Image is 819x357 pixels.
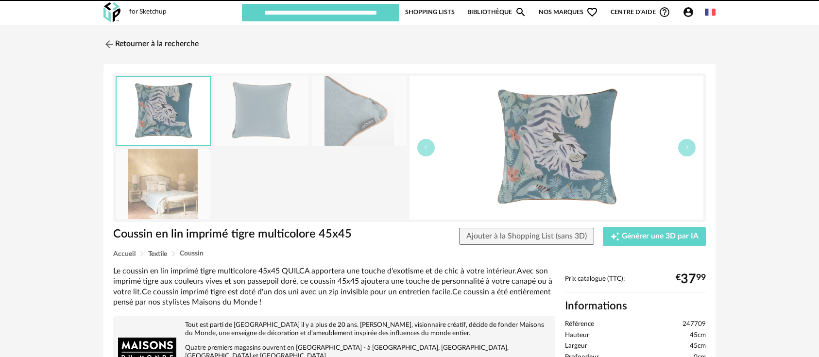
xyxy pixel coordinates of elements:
[405,3,455,21] a: Shopping Lists
[214,76,308,146] img: coussin-en-lin-imprime-tigre-multicolore-45x45-1000-2-28-247709_2.jpg
[118,321,550,338] p: Tout est parti de [GEOGRAPHIC_DATA] il y a plus de 20 ans. [PERSON_NAME], visionnaire créatif, dé...
[116,149,210,219] img: coussin-en-lin-imprime-tigre-multicolore-45x45-1000-2-28-247709_3.jpg
[682,320,706,329] span: 247709
[539,3,598,21] span: Nos marques
[705,7,716,17] img: fr
[603,227,706,246] button: Creation icon Générer une 3D par IA
[113,266,555,307] div: Le coussin en lin imprimé tigre multicolore 45x45 QUILCA apportera une touche d'exotisme et de ch...
[565,320,594,329] span: Référence
[180,250,204,257] span: Coussin
[117,77,210,145] img: coussin-en-lin-imprime-tigre-multicolore-45x45-1000-2-28-247709_1.jpg
[467,3,527,21] a: BibliothèqueMagnify icon
[681,275,696,283] span: 37
[676,275,706,283] div: € 99
[113,251,136,257] span: Accueil
[515,6,527,18] span: Magnify icon
[682,6,694,18] span: Account Circle icon
[690,342,706,351] span: 45cm
[565,275,706,293] div: Prix catalogue (TTC):
[312,76,406,146] img: coussin-en-lin-imprime-tigre-multicolore-45x45-1000-2-28-247709_5.jpg
[409,76,703,220] img: coussin-en-lin-imprime-tigre-multicolore-45x45-1000-2-28-247709_1.jpg
[659,6,670,18] span: Help Circle Outline icon
[622,233,699,240] span: Générer une 3D par IA
[148,251,167,257] span: Textile
[690,331,706,340] span: 45cm
[129,8,167,17] div: for Sketchup
[103,34,199,55] a: Retourner à la recherche
[466,232,587,240] span: Ajouter à la Shopping List (sans 3D)
[459,228,594,245] button: Ajouter à la Shopping List (sans 3D)
[610,232,620,241] span: Creation icon
[565,331,589,340] span: Hauteur
[565,342,587,351] span: Largeur
[103,2,120,22] img: OXP
[682,6,699,18] span: Account Circle icon
[611,6,670,18] span: Centre d'aideHelp Circle Outline icon
[103,38,115,50] img: svg+xml;base64,PHN2ZyB3aWR0aD0iMjQiIGhlaWdodD0iMjQiIHZpZXdCb3g9IjAgMCAyNCAyNCIgZmlsbD0ibm9uZSIgeG...
[113,250,706,257] div: Breadcrumb
[565,299,706,313] h2: Informations
[586,6,598,18] span: Heart Outline icon
[113,227,355,242] h1: Coussin en lin imprimé tigre multicolore 45x45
